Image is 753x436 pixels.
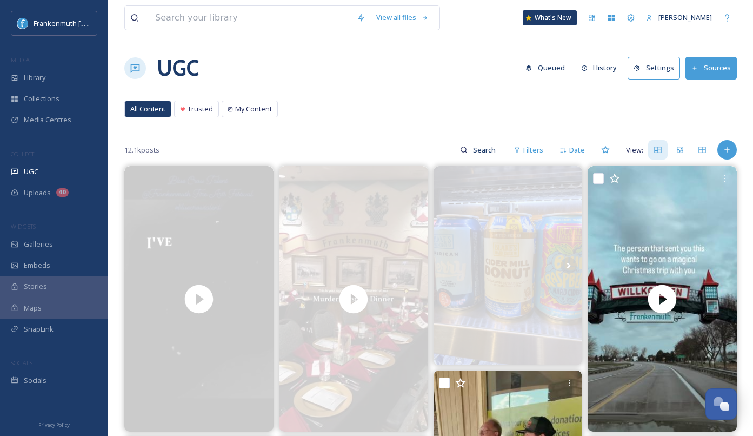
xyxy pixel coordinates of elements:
button: Open Chat [705,388,737,420]
span: All Content [130,104,165,114]
span: SnapLink [24,324,54,334]
span: COLLECT [11,150,34,158]
span: Privacy Policy [38,421,70,428]
span: 12.1k posts [124,145,159,155]
button: Settings [628,57,680,79]
a: History [576,57,628,78]
span: Galleries [24,239,53,249]
a: UGC [157,52,199,84]
input: Search your library [150,6,351,30]
span: Frankenmuth [US_STATE] [34,18,115,28]
img: thumbnail [588,166,737,432]
span: Stories [24,281,47,292]
button: History [576,57,623,78]
span: Socials [24,375,46,386]
img: Who needs pumpkin spice when you’ve got these trios? #craftbeer #michigancraftbeer #fallsips #bee... [434,166,583,365]
img: thumbnail [279,166,428,432]
span: Uploads [24,188,51,198]
div: 40 [56,188,69,197]
video: Darkness will fall across Frankenmuth on October 24 at the Macabre Masquerade, Bavarian Inn Resta... [279,166,428,432]
img: Social%20Media%20PFP%202025.jpg [17,18,28,29]
span: Filters [523,145,543,155]
input: Search [468,139,503,161]
span: Date [569,145,585,155]
span: UGC [24,167,38,177]
span: Maps [24,303,42,313]
a: View all files [371,7,434,28]
button: Queued [520,57,570,78]
video: The person who sent you this wants to go on a magical Christmas trip to Frankenmuth with you 🎄✨ H... [588,166,737,432]
button: Sources [685,57,737,79]
span: View: [626,145,643,155]
a: Privacy Policy [38,418,70,431]
span: Library [24,72,45,83]
img: thumbnail [124,166,274,432]
span: Trusted [188,104,213,114]
span: SOCIALS [11,359,32,367]
span: Embeds [24,260,50,270]
a: Queued [520,57,576,78]
span: WIDGETS [11,222,36,230]
span: [PERSON_NAME] [658,12,712,22]
video: 🔥✨ Blue Crow Talent ignited the night at the Frankenmuth Fire Arts Festival! ✨🔥 It’s always such ... [124,166,274,432]
span: Media Centres [24,115,71,125]
a: What's New [523,10,577,25]
span: My Content [235,104,272,114]
a: [PERSON_NAME] [641,7,717,28]
a: Settings [628,57,685,79]
span: MEDIA [11,56,30,64]
span: Collections [24,94,59,104]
